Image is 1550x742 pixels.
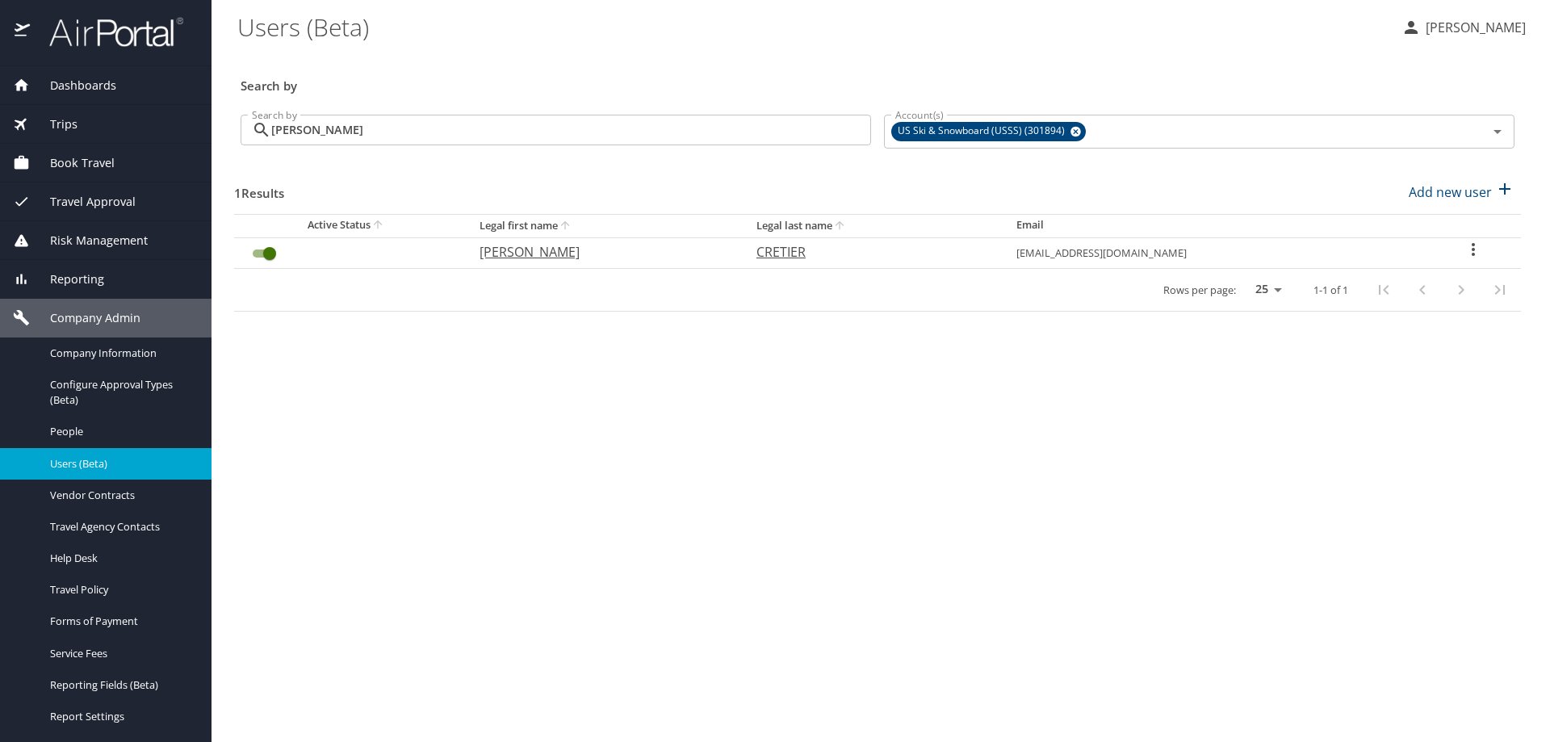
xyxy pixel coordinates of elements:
[30,154,115,172] span: Book Travel
[30,77,116,94] span: Dashboards
[50,424,192,439] span: People
[1003,237,1426,268] td: [EMAIL_ADDRESS][DOMAIN_NAME]
[1395,13,1532,42] button: [PERSON_NAME]
[237,2,1389,52] h1: Users (Beta)
[50,614,192,629] span: Forms of Payment
[50,488,192,503] span: Vendor Contracts
[50,709,192,724] span: Report Settings
[50,582,192,597] span: Travel Policy
[1409,182,1492,202] p: Add new user
[234,214,1521,312] table: User Search Table
[891,122,1086,141] div: US Ski & Snowboard (USSS) (301894)
[371,218,387,233] button: sort
[50,551,192,566] span: Help Desk
[50,519,192,534] span: Travel Agency Contacts
[744,214,1003,237] th: Legal last name
[30,193,136,211] span: Travel Approval
[50,377,192,408] span: Configure Approval Types (Beta)
[1313,285,1348,296] p: 1-1 of 1
[756,242,984,262] p: CRETIER
[234,174,284,203] h3: 1 Results
[1003,214,1426,237] th: Email
[891,123,1075,140] span: US Ski & Snowboard (USSS) (301894)
[50,346,192,361] span: Company Information
[1163,285,1236,296] p: Rows per page:
[558,219,574,234] button: sort
[30,232,148,249] span: Risk Management
[1402,174,1521,210] button: Add new user
[50,456,192,472] span: Users (Beta)
[15,16,31,48] img: icon-airportal.png
[30,115,77,133] span: Trips
[480,242,724,262] p: [PERSON_NAME]
[234,214,467,237] th: Active Status
[832,219,848,234] button: sort
[50,646,192,661] span: Service Fees
[30,309,140,327] span: Company Admin
[1421,18,1526,37] p: [PERSON_NAME]
[31,16,183,48] img: airportal-logo.png
[1486,120,1509,143] button: Open
[30,270,104,288] span: Reporting
[50,677,192,693] span: Reporting Fields (Beta)
[1242,278,1288,302] select: rows per page
[241,67,1514,95] h3: Search by
[467,214,744,237] th: Legal first name
[271,115,871,145] input: Search by name or email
